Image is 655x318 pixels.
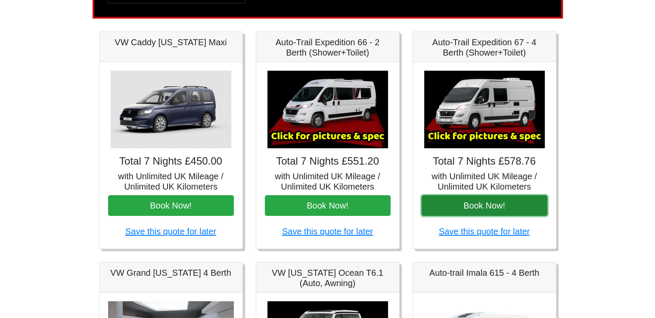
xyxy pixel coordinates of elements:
[422,268,547,278] h5: Auto-trail Imala 615 - 4 Berth
[125,227,216,236] a: Save this quote for later
[111,71,231,148] img: VW Caddy California Maxi
[267,71,388,148] img: Auto-Trail Expedition 66 - 2 Berth (Shower+Toilet)
[108,171,234,192] h5: with Unlimited UK Mileage / Unlimited UK Kilometers
[108,195,234,216] button: Book Now!
[108,37,234,47] h5: VW Caddy [US_STATE] Maxi
[439,227,530,236] a: Save this quote for later
[422,171,547,192] h5: with Unlimited UK Mileage / Unlimited UK Kilometers
[282,227,373,236] a: Save this quote for later
[108,268,234,278] h5: VW Grand [US_STATE] 4 Berth
[422,155,547,168] h4: Total 7 Nights £578.76
[422,37,547,58] h5: Auto-Trail Expedition 67 - 4 Berth (Shower+Toilet)
[265,171,391,192] h5: with Unlimited UK Mileage / Unlimited UK Kilometers
[265,195,391,216] button: Book Now!
[265,37,391,58] h5: Auto-Trail Expedition 66 - 2 Berth (Shower+Toilet)
[108,155,234,168] h4: Total 7 Nights £450.00
[424,71,545,148] img: Auto-Trail Expedition 67 - 4 Berth (Shower+Toilet)
[265,268,391,288] h5: VW [US_STATE] Ocean T6.1 (Auto, Awning)
[422,195,547,216] button: Book Now!
[265,155,391,168] h4: Total 7 Nights £551.20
